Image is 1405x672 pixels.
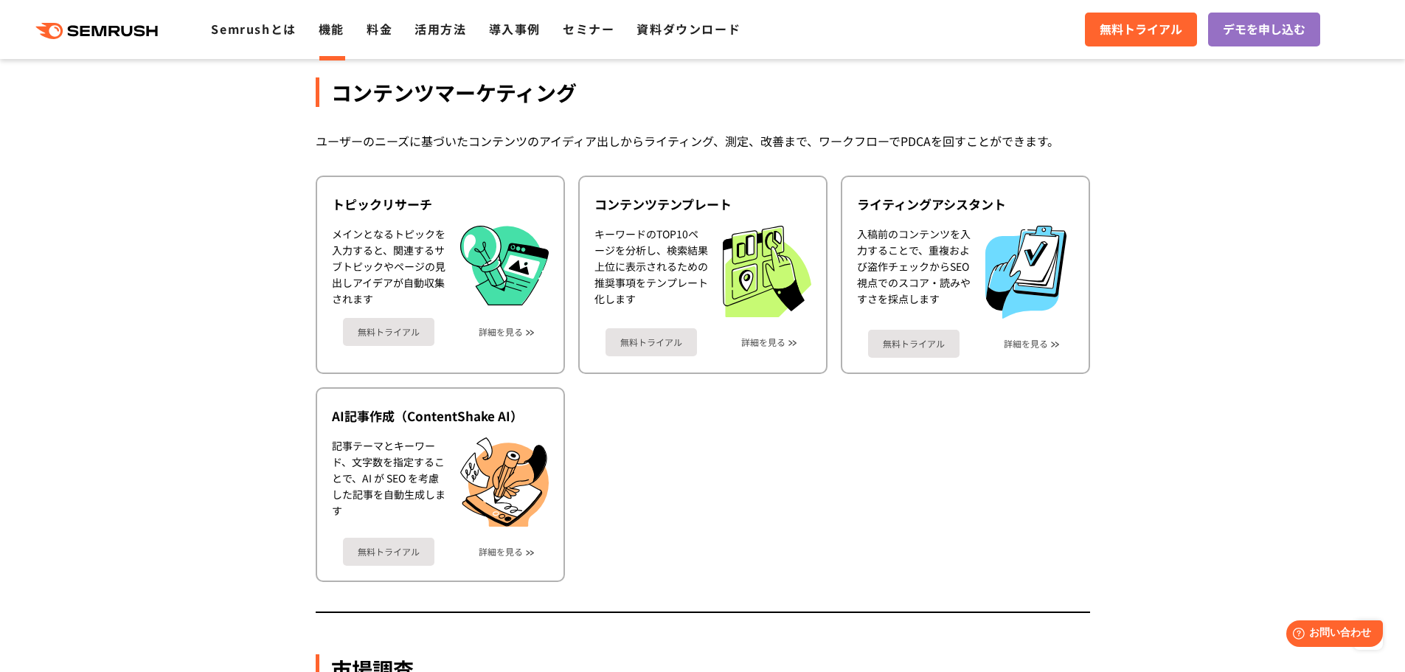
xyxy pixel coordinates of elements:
[343,318,434,346] a: 無料トライアル
[741,337,785,347] a: 詳細を見る
[606,328,697,356] a: 無料トライアル
[332,437,445,527] div: 記事テーマとキーワード、文字数を指定することで、AI が SEO を考慮した記事を自動生成します
[563,20,614,38] a: セミナー
[479,327,523,337] a: 詳細を見る
[1274,614,1389,656] iframe: Help widget launcher
[1085,13,1197,46] a: 無料トライアル
[723,226,811,317] img: コンテンツテンプレート
[414,20,466,38] a: 活用方法
[1004,339,1048,349] a: 詳細を見る
[332,226,445,307] div: メインとなるトピックを入力すると、関連するサブトピックやページの見出しアイデアが自動収集されます
[367,20,392,38] a: 料金
[594,195,811,213] div: コンテンツテンプレート
[636,20,740,38] a: 資料ダウンロード
[489,20,541,38] a: 導入事例
[1223,20,1305,39] span: デモを申し込む
[319,20,344,38] a: 機能
[857,195,1074,213] div: ライティングアシスタント
[1100,20,1182,39] span: 無料トライアル
[857,226,971,319] div: 入稿前のコンテンツを入力することで、重複および盗作チェックからSEO視点でのスコア・読みやすさを採点します
[211,20,296,38] a: Semrushとは
[594,226,708,317] div: キーワードのTOP10ページを分析し、検索結果上位に表示されるための推奨事項をテンプレート化します
[316,131,1090,152] div: ユーザーのニーズに基づいたコンテンツのアイディア出しからライティング、測定、改善まで、ワークフローでPDCAを回すことができます。
[868,330,960,358] a: 無料トライアル
[460,437,549,527] img: AI記事作成（ContentShake AI）
[460,226,549,305] img: トピックリサーチ
[343,538,434,566] a: 無料トライアル
[316,77,1090,107] div: コンテンツマーケティング
[332,195,549,213] div: トピックリサーチ
[985,226,1066,319] img: ライティングアシスタント
[1208,13,1320,46] a: デモを申し込む
[479,547,523,557] a: 詳細を見る
[332,407,549,425] div: AI記事作成（ContentShake AI）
